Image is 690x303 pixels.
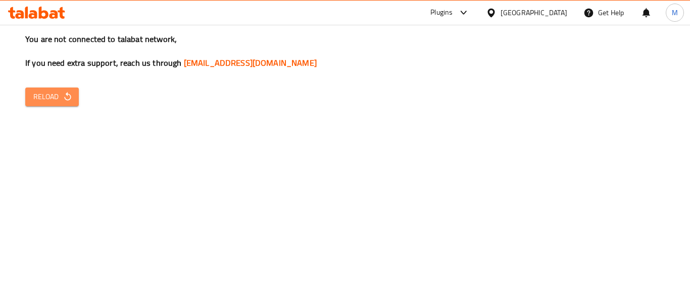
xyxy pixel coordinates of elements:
[672,7,678,18] span: M
[25,33,665,69] h3: You are not connected to talabat network, If you need extra support, reach us through
[25,88,79,106] button: Reload
[184,55,317,70] a: [EMAIL_ADDRESS][DOMAIN_NAME]
[430,7,453,19] div: Plugins
[501,7,567,18] div: [GEOGRAPHIC_DATA]
[33,91,71,103] span: Reload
